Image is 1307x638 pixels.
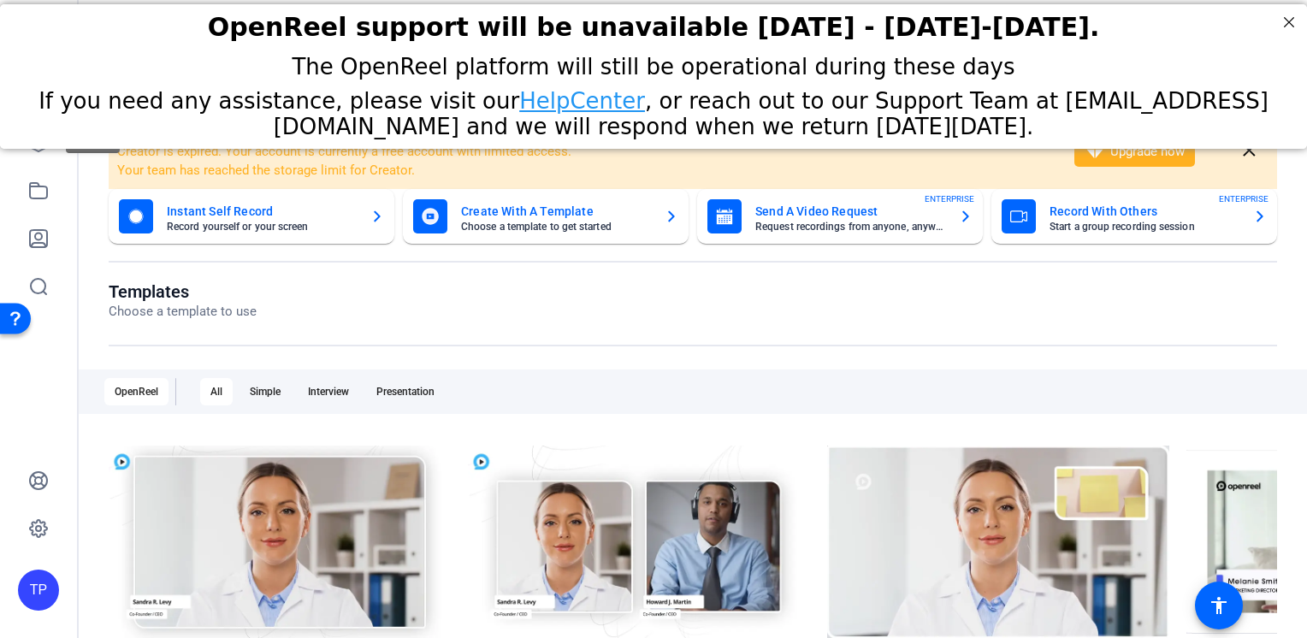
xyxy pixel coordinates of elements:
[366,378,445,405] div: Presentation
[1209,595,1229,616] mat-icon: accessibility
[109,302,257,322] p: Choose a template to use
[1074,136,1195,167] button: Upgrade now
[240,378,291,405] div: Simple
[1278,7,1300,29] div: Close Step
[1050,201,1239,222] mat-card-title: Record With Others
[461,222,651,232] mat-card-subtitle: Choose a template to get started
[167,222,357,232] mat-card-subtitle: Record yourself or your screen
[991,189,1277,244] button: Record With OthersStart a group recording sessionENTERPRISE
[167,201,357,222] mat-card-title: Instant Self Record
[755,222,945,232] mat-card-subtitle: Request recordings from anyone, anywhere
[1050,222,1239,232] mat-card-subtitle: Start a group recording session
[298,378,359,405] div: Interview
[461,201,651,222] mat-card-title: Create With A Template
[18,570,59,611] div: TP
[109,281,257,302] h1: Templates
[292,50,1014,75] span: The OpenReel platform will still be operational during these days
[1219,192,1269,205] span: ENTERPRISE
[104,378,169,405] div: OpenReel
[925,192,974,205] span: ENTERPRISE
[519,84,645,109] a: HelpCenter
[755,201,945,222] mat-card-title: Send A Video Request
[21,8,1286,38] h2: OpenReel support will be unavailable Thursday - Friday, October 16th-17th.
[38,84,1269,135] span: If you need any assistance, please visit our , or reach out to our Support Team at [EMAIL_ADDRESS...
[697,189,983,244] button: Send A Video RequestRequest recordings from anyone, anywhereENTERPRISE
[200,378,233,405] div: All
[1239,140,1260,162] mat-icon: close
[117,142,1052,162] li: Creator is expired. Your account is currently a free account with limited access.
[109,189,394,244] button: Instant Self RecordRecord yourself or your screen
[403,189,689,244] button: Create With A TemplateChoose a template to get started
[117,161,1052,180] li: Your team has reached the storage limit for Creator.
[1085,141,1105,162] mat-icon: diamond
